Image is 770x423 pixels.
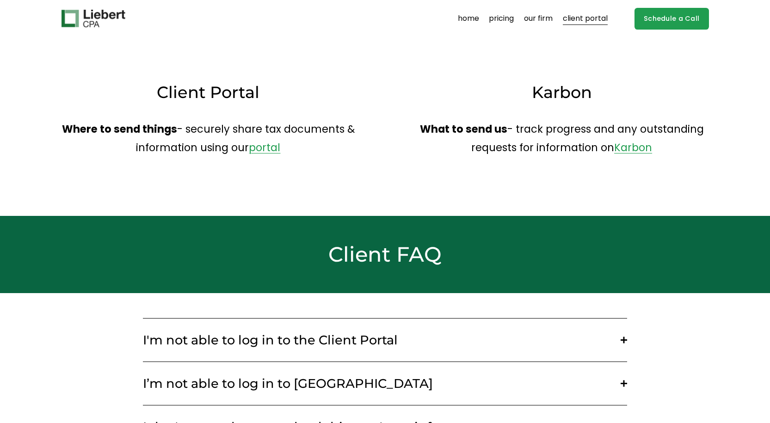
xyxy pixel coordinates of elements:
a: portal [249,140,280,155]
span: I'm not able to log in to the Client Portal [143,332,621,348]
strong: What to send us [420,122,507,136]
a: pricing [489,11,514,26]
a: Schedule a Call [634,8,709,30]
p: - track progress and any outstanding requests for information on [415,120,709,157]
a: client portal [563,11,608,26]
h2: Client FAQ [62,241,709,268]
button: I'm not able to log in to the Client Portal [143,319,627,362]
span: I’m not able to log in to [GEOGRAPHIC_DATA] [143,376,621,391]
strong: Where to send things [62,122,177,136]
h3: Karbon [415,82,709,104]
h3: Client Portal [62,82,356,104]
a: our firm [524,11,553,26]
img: Liebert CPA [62,10,125,27]
a: home [458,11,479,26]
a: Karbon [614,140,652,155]
button: I’m not able to log in to [GEOGRAPHIC_DATA] [143,362,627,405]
p: - securely share tax documents & information using our [62,120,356,157]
